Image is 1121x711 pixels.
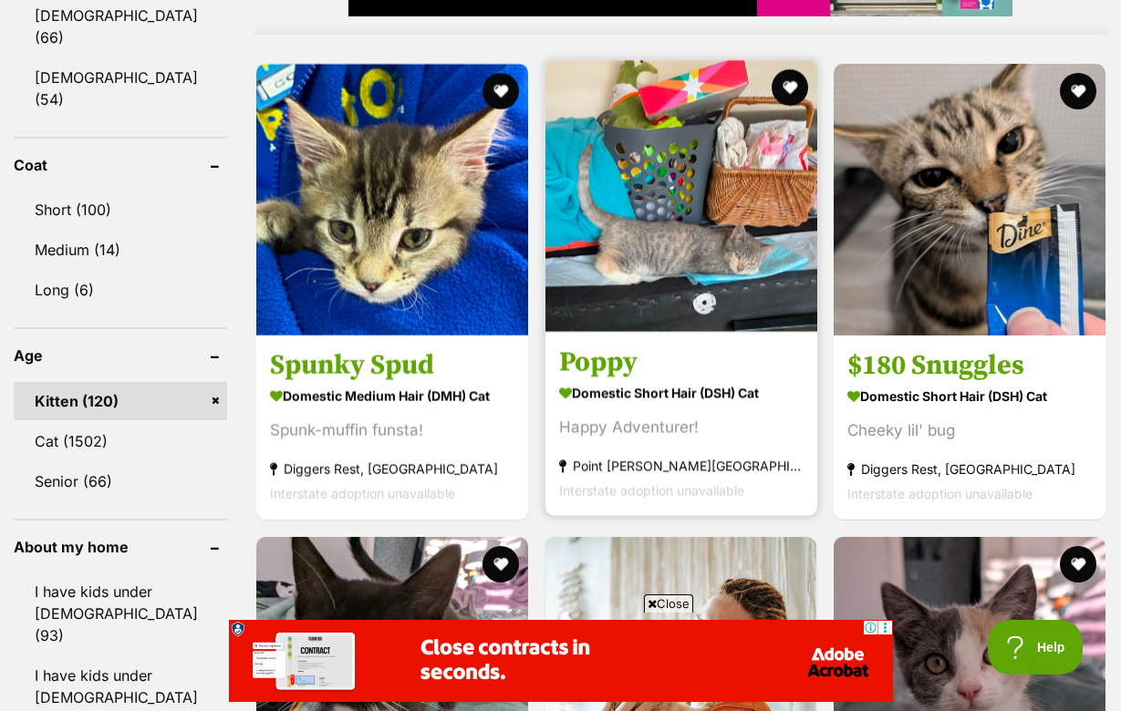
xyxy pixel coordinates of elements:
[834,64,1105,335] img: $180 Snuggles - Domestic Short Hair (DSH) Cat
[847,383,1092,409] strong: Domestic Short Hair (DSH) Cat
[270,348,514,383] h3: Spunky Spud
[483,546,519,582] button: favourite
[559,482,744,498] span: Interstate adoption unavailable
[256,64,528,335] img: Spunky Spud - Domestic Medium Hair (DMH) Cat
[14,231,227,269] a: Medium (14)
[847,348,1092,383] h3: $180 Snuggles
[270,486,455,501] span: Interstate adoption unavailable
[14,382,227,420] a: Kitten (120)
[834,335,1105,520] a: $180 Snuggles Domestic Short Hair (DSH) Cat Cheeky lil' bug Diggers Rest, [GEOGRAPHIC_DATA] Inter...
[988,620,1085,675] iframe: Help Scout Beacon - Open
[1060,546,1096,582] button: favourite
[14,572,227,654] a: I have kids under [DEMOGRAPHIC_DATA] (93)
[483,73,519,109] button: favourite
[545,331,817,516] a: Poppy Domestic Short Hair (DSH) Cat Happy Adventurer! Point [PERSON_NAME][GEOGRAPHIC_DATA] Inters...
[847,486,1033,501] span: Interstate adoption unavailable
[14,271,227,309] a: Long (6)
[14,191,227,229] a: Short (100)
[2,2,16,16] img: consumer-privacy-logo.png
[559,415,804,439] div: Happy Adventurer!
[771,69,807,106] button: favourite
[256,335,528,520] a: Spunky Spud Domestic Medium Hair (DMH) Cat Spunk-muffin funsta! Diggers Rest, [GEOGRAPHIC_DATA] I...
[14,422,227,460] a: Cat (1502)
[847,457,1092,481] strong: Diggers Rest, [GEOGRAPHIC_DATA]
[270,418,514,443] div: Spunk-muffin funsta!
[559,345,804,379] h3: Poppy
[270,383,514,409] strong: Domestic Medium Hair (DMH) Cat
[270,457,514,481] strong: Diggers Rest, [GEOGRAPHIC_DATA]
[545,60,817,332] img: Poppy - Domestic Short Hair (DSH) Cat
[559,379,804,406] strong: Domestic Short Hair (DSH) Cat
[1060,73,1096,109] button: favourite
[847,418,1092,443] div: Cheeky lil' bug
[14,539,227,555] header: About my home
[14,462,227,500] a: Senior (66)
[229,620,893,702] iframe: Advertisement
[644,594,693,613] span: Close
[14,347,227,364] header: Age
[14,58,227,118] a: [DEMOGRAPHIC_DATA] (54)
[559,453,804,478] strong: Point [PERSON_NAME][GEOGRAPHIC_DATA]
[14,157,227,173] header: Coat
